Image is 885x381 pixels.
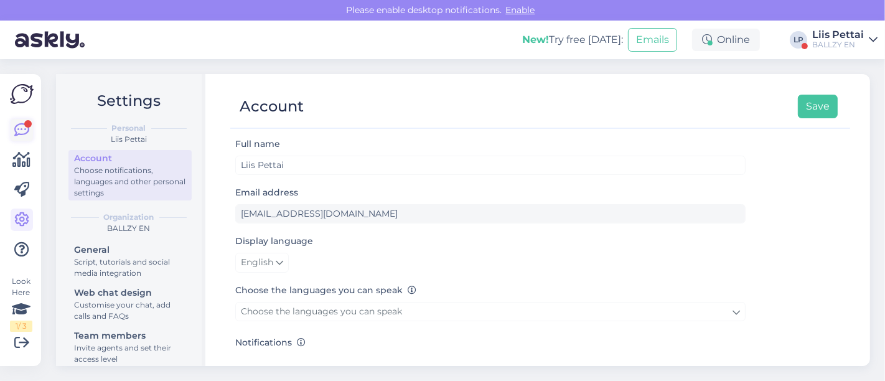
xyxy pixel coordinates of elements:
[241,256,273,270] span: English
[812,40,864,50] div: BALLZY EN
[235,138,280,151] label: Full name
[10,84,34,104] img: Askly Logo
[240,95,304,118] div: Account
[235,336,306,349] label: Notifications
[68,285,192,324] a: Web chat designCustomise your chat, add calls and FAQs
[235,302,746,321] a: Choose the languages you can speak
[790,31,807,49] div: LP
[104,212,154,223] b: Organization
[812,30,878,50] a: Liis PettaiBALLZY EN
[522,34,549,45] b: New!
[235,235,313,248] label: Display language
[74,243,186,256] div: General
[522,32,623,47] div: Try free [DATE]:
[628,28,677,52] button: Emails
[235,253,289,273] a: English
[241,306,402,317] span: Choose the languages you can speak
[269,354,466,374] label: Get email when customer starts a chat
[235,284,416,297] label: Choose the languages you can speak
[66,89,192,113] h2: Settings
[812,30,864,40] div: Liis Pettai
[74,286,186,299] div: Web chat design
[10,321,32,332] div: 1 / 3
[798,95,838,118] button: Save
[692,29,760,51] div: Online
[68,327,192,367] a: Team membersInvite agents and set their access level
[235,156,746,175] input: Enter name
[74,165,186,199] div: Choose notifications, languages and other personal settings
[10,276,32,332] div: Look Here
[66,223,192,234] div: BALLZY EN
[235,186,298,199] label: Email address
[68,150,192,200] a: AccountChoose notifications, languages and other personal settings
[502,4,539,16] span: Enable
[235,204,746,223] input: Enter email
[74,299,186,322] div: Customise your chat, add calls and FAQs
[66,134,192,145] div: Liis Pettai
[74,342,186,365] div: Invite agents and set their access level
[74,152,186,165] div: Account
[112,123,146,134] b: Personal
[68,242,192,281] a: GeneralScript, tutorials and social media integration
[74,329,186,342] div: Team members
[74,256,186,279] div: Script, tutorials and social media integration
